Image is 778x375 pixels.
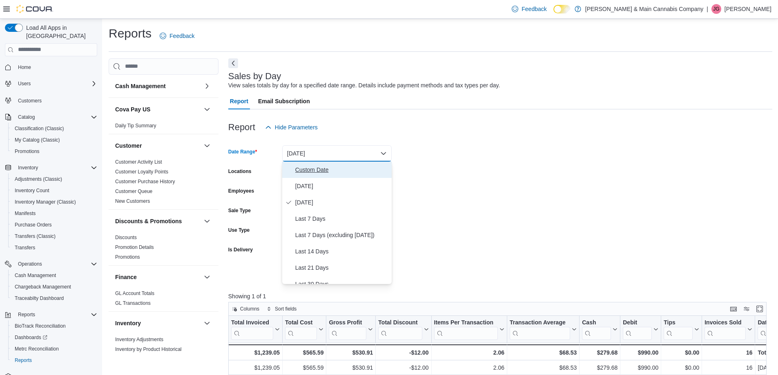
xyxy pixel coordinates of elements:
button: Inventory Count [8,185,100,196]
span: Customer Queue [115,188,152,195]
div: Cash [582,319,611,340]
a: Purchase Orders [11,220,55,230]
div: $990.00 [623,363,658,373]
div: Select listbox [282,162,392,284]
span: Columns [240,306,259,312]
span: Promotions [11,146,97,156]
button: BioTrack Reconciliation [8,320,100,332]
button: Purchase Orders [8,219,100,231]
a: Daily Tip Summary [115,123,156,129]
a: Manifests [11,209,39,218]
button: Inventory Manager (Classic) [8,196,100,208]
div: Debit [623,319,652,340]
div: $530.91 [329,348,373,357]
div: Cova Pay US [109,121,218,134]
span: Cash Management [11,271,97,280]
a: Transfers [11,243,38,253]
span: Custom Date [295,165,388,175]
span: Operations [18,261,42,267]
button: Enter fullscreen [755,304,765,314]
div: -$12.00 [378,363,428,373]
div: Julie Garcia [711,4,721,14]
span: Promotion Details [115,244,154,251]
a: Inventory Adjustments [115,337,163,342]
div: Items Per Transaction [434,319,498,327]
label: Sale Type [228,207,251,214]
a: Inventory Count [11,186,53,195]
div: View sales totals by day for a specified date range. Details include payment methods and tax type... [228,81,500,90]
div: $68.53 [510,348,577,357]
button: Cash Management [202,81,212,91]
span: Inventory Count [11,186,97,195]
span: Sort fields [275,306,296,312]
span: Inventory Count [15,187,49,194]
div: $565.59 [285,348,323,357]
div: Customer [109,157,218,209]
span: Home [18,64,31,71]
h3: Finance [115,273,137,281]
span: Dashboards [15,334,47,341]
span: My Catalog (Classic) [11,135,97,145]
button: Customer [202,141,212,151]
div: Invoices Sold [704,319,746,340]
span: Inventory [15,163,97,173]
button: Home [2,61,100,73]
span: Reports [11,355,97,365]
span: Promotions [15,148,40,155]
span: Discounts [115,234,137,241]
div: $279.68 [582,348,617,357]
h3: Sales by Day [228,71,281,81]
div: $68.53 [510,363,577,373]
span: Last 7 Days (excluding [DATE]) [295,230,388,240]
a: Customer Loyalty Points [115,169,168,175]
div: $990.00 [623,348,658,357]
span: Operations [15,259,97,269]
button: Total Discount [378,319,428,340]
a: Reports [11,355,35,365]
a: Classification (Classic) [11,124,67,133]
h3: Cova Pay US [115,105,150,113]
button: Manifests [8,208,100,219]
div: Finance [109,288,218,311]
a: Traceabilty Dashboard [11,293,67,303]
div: $530.91 [329,363,373,373]
span: Catalog [15,112,97,122]
span: Purchase Orders [15,222,52,228]
a: Feedback [156,28,198,44]
span: Metrc Reconciliation [11,344,97,354]
div: 16 [704,348,752,357]
a: Transfers (Classic) [11,231,59,241]
span: BioTrack Reconciliation [15,323,66,329]
a: Feedback [508,1,550,17]
button: Catalog [15,112,38,122]
p: [PERSON_NAME] & Main Cannabis Company [585,4,703,14]
button: Catalog [2,111,100,123]
a: Adjustments (Classic) [11,174,65,184]
button: Users [2,78,100,89]
div: -$12.00 [378,348,428,357]
div: Cash [582,319,611,327]
span: New Customers [115,198,150,204]
span: Transfers [11,243,97,253]
span: Email Subscription [258,93,310,109]
a: GL Account Totals [115,291,154,296]
h3: Inventory [115,319,141,327]
span: Report [230,93,248,109]
span: Last 7 Days [295,214,388,224]
div: Debit [623,319,652,327]
button: Adjustments (Classic) [8,173,100,185]
div: Gross Profit [329,319,366,327]
h3: Customer [115,142,142,150]
input: Dark Mode [553,5,571,13]
button: Operations [15,259,45,269]
button: Metrc Reconciliation [8,343,100,355]
span: Adjustments (Classic) [11,174,97,184]
span: Metrc Reconciliation [15,346,59,352]
a: My Catalog (Classic) [11,135,63,145]
span: Manifests [11,209,97,218]
div: 2.06 [434,348,504,357]
a: Metrc Reconciliation [11,344,62,354]
a: Customer Activity List [115,159,162,165]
